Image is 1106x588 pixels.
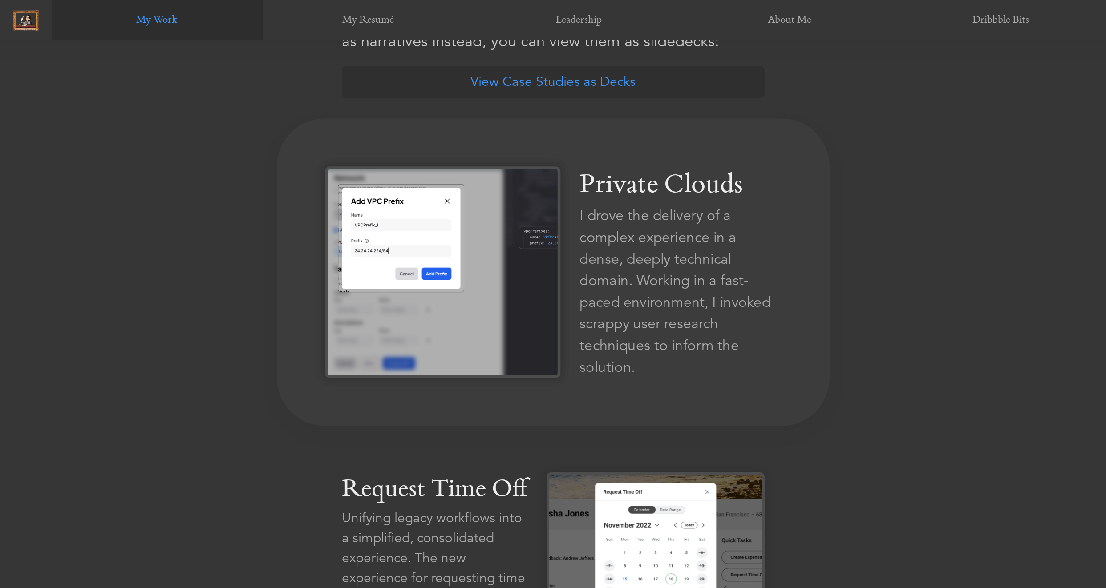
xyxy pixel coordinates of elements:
img: picture-frame.png [13,10,39,31]
img: Private Clouds [325,166,560,378]
a: Dribbble Bits [895,0,1106,40]
div: Request Time Off [342,472,529,508]
div: Private Clouds [579,166,782,205]
a: Private Clouds Private Clouds Private Clouds I drove the delivery of a complex experience in a de... [277,118,830,426]
a: View Case Studies as Decks [342,66,765,98]
a: About Me [684,0,895,40]
a: Leadership [474,0,685,40]
div: I drove the delivery of a complex experience in a dense, deeply technical domain. Working in a fa... [579,205,782,378]
a: My Work [52,0,263,40]
a: My Resumé [263,0,474,40]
